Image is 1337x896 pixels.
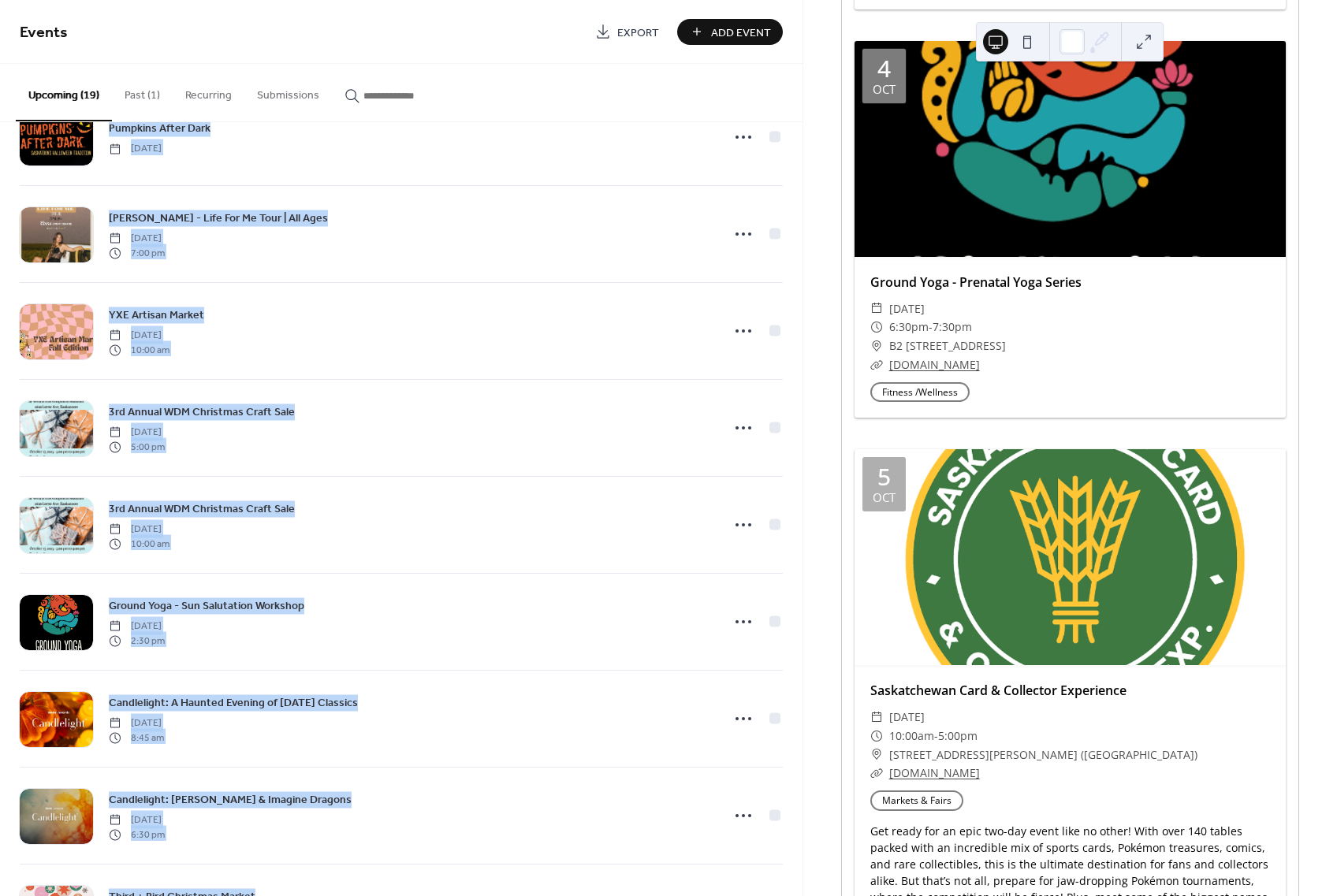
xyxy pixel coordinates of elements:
[109,501,295,518] span: 3rd Annual WDM Christmas Craft Sale
[109,121,210,137] span: Pumpkins After Dark
[109,440,165,454] span: 5:00 pm
[109,343,169,357] span: 10:00 am
[873,492,896,504] div: Oct
[617,24,659,41] span: Export
[889,357,980,372] a: [DOMAIN_NAME]
[877,57,891,80] div: 4
[870,764,883,783] div: ​
[889,708,925,727] span: [DATE]
[109,598,304,615] span: Ground Yoga - Sun Salutation Workshop
[109,246,165,260] span: 7:00 pm
[16,64,112,121] button: Upcoming (19)
[109,634,165,648] span: 2:30 pm
[889,745,1197,764] span: [STREET_ADDRESS][PERSON_NAME] ([GEOGRAPHIC_DATA])
[889,336,1006,355] span: B2 [STREET_ADDRESS]
[109,597,304,615] a: Ground Yoga - Sun Salutation Workshop
[109,790,352,809] a: Candlelight: [PERSON_NAME] & Imagine Dragons
[583,19,671,45] a: Export
[109,731,164,745] span: 8:45 am
[112,64,173,120] button: Past (1)
[109,827,165,842] span: 6:30 pm
[20,17,68,48] span: Events
[109,232,165,246] span: [DATE]
[109,695,358,712] span: Candlelight: A Haunted Evening of [DATE] Classics
[870,336,883,355] div: ​
[870,727,883,745] div: ​
[109,307,204,324] span: YXE Artisan Market
[870,318,883,336] div: ​
[109,522,169,537] span: [DATE]
[934,727,938,745] span: -
[109,716,164,731] span: [DATE]
[929,318,933,336] span: -
[877,465,891,489] div: 5
[109,306,204,324] a: YXE Artisan Market
[109,500,295,518] a: 3rd Annual WDM Christmas Craft Sale
[109,329,169,343] span: [DATE]
[711,24,771,41] span: Add Event
[889,765,980,780] a: [DOMAIN_NAME]
[244,64,332,120] button: Submissions
[870,299,883,318] div: ​
[870,745,883,764] div: ​
[109,119,210,137] a: Pumpkins After Dark
[889,299,925,318] span: [DATE]
[870,273,1082,291] a: Ground Yoga - Prenatal Yoga Series
[870,682,1127,699] a: Saskatchewan Card & Collector Experience
[938,727,978,745] span: 5:00pm
[109,210,328,227] span: [PERSON_NAME] - Life For Me Tour | All Ages
[873,84,896,95] div: Oct
[109,813,165,827] span: [DATE]
[889,318,929,336] span: 6:30pm
[677,19,783,45] button: Add Event
[109,403,295,421] a: 3rd Annual WDM Christmas Craft Sale
[870,355,883,374] div: ​
[889,727,934,745] span: 10:00am
[109,619,165,634] span: [DATE]
[933,318,972,336] span: 7:30pm
[109,404,295,421] span: 3rd Annual WDM Christmas Craft Sale
[109,426,165,440] span: [DATE]
[109,537,169,551] span: 10:00 am
[109,142,162,156] span: [DATE]
[109,209,328,227] a: [PERSON_NAME] - Life For Me Tour | All Ages
[109,792,352,809] span: Candlelight: [PERSON_NAME] & Imagine Dragons
[109,693,358,712] a: Candlelight: A Haunted Evening of [DATE] Classics
[173,64,244,120] button: Recurring
[870,708,883,727] div: ​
